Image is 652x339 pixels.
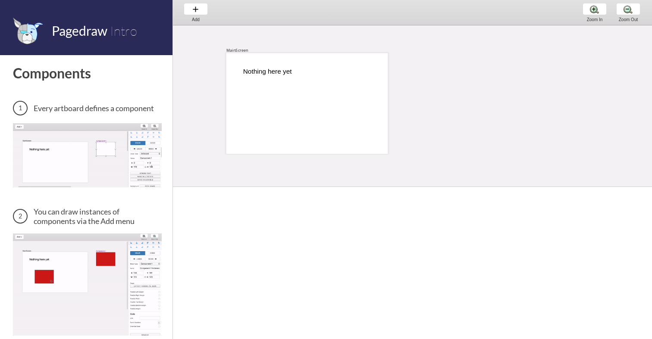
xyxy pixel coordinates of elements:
div: Add [179,17,212,22]
span: Pagedraw [52,23,107,38]
img: favicon.png [13,17,43,44]
img: zoom-minus.png [624,5,633,14]
div: Zoom In [578,17,611,22]
h3: You can draw instances of components via the Add menu [13,207,162,226]
span: Intro [110,23,137,39]
img: zoom-plus.png [590,5,599,14]
img: Creating instance [13,233,162,336]
div: MainScreen [226,47,248,53]
img: baseline-add-24px.svg [191,5,200,14]
h3: Every artboard defines a component [13,101,162,115]
img: Creating artboard [13,123,162,187]
h1: Components [13,65,162,81]
div: Zoom Out [612,17,645,22]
